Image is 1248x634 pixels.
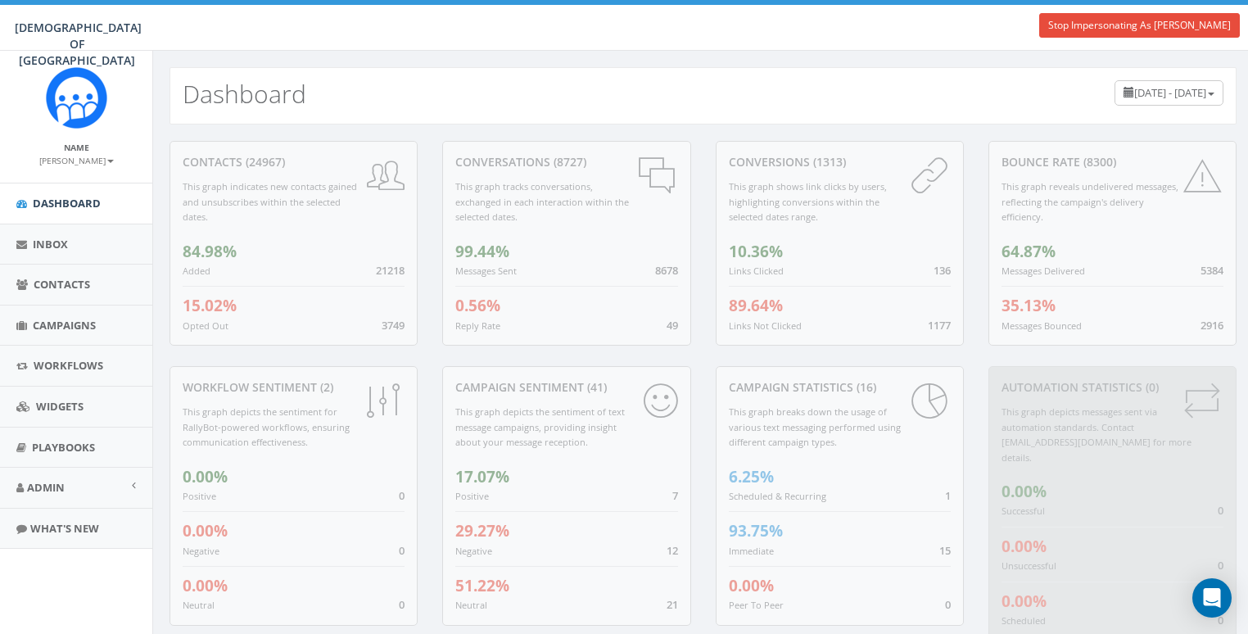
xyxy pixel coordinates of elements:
[1201,263,1223,278] span: 5384
[1039,13,1240,38] a: Stop Impersonating As [PERSON_NAME]
[945,597,951,612] span: 0
[33,237,68,251] span: Inbox
[1192,578,1232,618] div: Open Intercom Messenger
[455,295,500,316] span: 0.56%
[934,263,951,278] span: 136
[1002,536,1047,557] span: 0.00%
[183,575,228,596] span: 0.00%
[1002,614,1046,627] small: Scheduled
[399,543,405,558] span: 0
[33,196,101,211] span: Dashboard
[729,180,887,223] small: This graph shows link clicks by users, highlighting conversions within the selected dates range.
[455,520,509,541] span: 29.27%
[183,520,228,541] span: 0.00%
[33,318,96,333] span: Campaigns
[1002,265,1085,277] small: Messages Delivered
[729,265,784,277] small: Links Clicked
[667,543,678,558] span: 12
[550,154,586,170] span: (8727)
[1002,295,1056,316] span: 35.13%
[399,488,405,503] span: 0
[945,488,951,503] span: 1
[729,319,802,332] small: Links Not Clicked
[183,379,405,396] div: Workflow Sentiment
[1080,154,1116,170] span: (8300)
[1002,405,1191,464] small: This graph depicts messages sent via automation standards. Contact [EMAIL_ADDRESS][DOMAIN_NAME] f...
[729,379,951,396] div: Campaign Statistics
[1218,503,1223,518] span: 0
[1002,154,1223,170] div: Bounce Rate
[183,295,237,316] span: 15.02%
[183,180,357,223] small: This graph indicates new contacts gained and unsubscribes within the selected dates.
[317,379,333,395] span: (2)
[64,142,89,153] small: Name
[36,399,84,414] span: Widgets
[729,545,774,557] small: Immediate
[382,318,405,333] span: 3749
[729,520,783,541] span: 93.75%
[39,155,114,166] small: [PERSON_NAME]
[672,488,678,503] span: 7
[183,599,215,611] small: Neutral
[376,263,405,278] span: 21218
[455,599,487,611] small: Neutral
[399,597,405,612] span: 0
[1201,318,1223,333] span: 2916
[183,265,210,277] small: Added
[1218,613,1223,627] span: 0
[34,277,90,292] span: Contacts
[455,265,517,277] small: Messages Sent
[455,379,677,396] div: Campaign Sentiment
[729,466,774,487] span: 6.25%
[455,180,629,223] small: This graph tracks conversations, exchanged in each interaction within the selected dates.
[183,545,219,557] small: Negative
[455,490,489,502] small: Positive
[455,545,492,557] small: Negative
[183,241,237,262] span: 84.98%
[729,490,826,502] small: Scheduled & Recurring
[729,405,901,448] small: This graph breaks down the usage of various text messaging performed using different campaign types.
[729,241,783,262] span: 10.36%
[729,295,783,316] span: 89.64%
[183,154,405,170] div: contacts
[1002,379,1223,396] div: Automation Statistics
[455,154,677,170] div: conversations
[183,405,350,448] small: This graph depicts the sentiment for RallyBot-powered workflows, ensuring communication effective...
[39,152,114,167] a: [PERSON_NAME]
[455,405,625,448] small: This graph depicts the sentiment of text message campaigns, providing insight about your message ...
[729,154,951,170] div: conversions
[15,20,142,68] span: [DEMOGRAPHIC_DATA] OF [GEOGRAPHIC_DATA]
[32,440,95,455] span: Playbooks
[1002,241,1056,262] span: 64.87%
[939,543,951,558] span: 15
[455,319,500,332] small: Reply Rate
[584,379,607,395] span: (41)
[183,80,306,107] h2: Dashboard
[1002,481,1047,502] span: 0.00%
[729,575,774,596] span: 0.00%
[928,318,951,333] span: 1177
[655,263,678,278] span: 8678
[183,466,228,487] span: 0.00%
[183,319,228,332] small: Opted Out
[46,67,107,129] img: Rally_Corp_Icon.png
[729,599,784,611] small: Peer To Peer
[810,154,846,170] span: (1313)
[853,379,876,395] span: (16)
[455,466,509,487] span: 17.07%
[242,154,285,170] span: (24967)
[1002,505,1045,517] small: Successful
[1002,180,1178,223] small: This graph reveals undelivered messages, reflecting the campaign's delivery efficiency.
[1002,591,1047,612] span: 0.00%
[667,318,678,333] span: 49
[27,480,65,495] span: Admin
[667,597,678,612] span: 21
[1218,558,1223,573] span: 0
[455,575,509,596] span: 51.22%
[1002,319,1082,332] small: Messages Bounced
[1142,379,1159,395] span: (0)
[455,241,509,262] span: 99.44%
[1134,85,1206,100] span: [DATE] - [DATE]
[30,521,99,536] span: What's New
[1002,559,1056,572] small: Unsuccessful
